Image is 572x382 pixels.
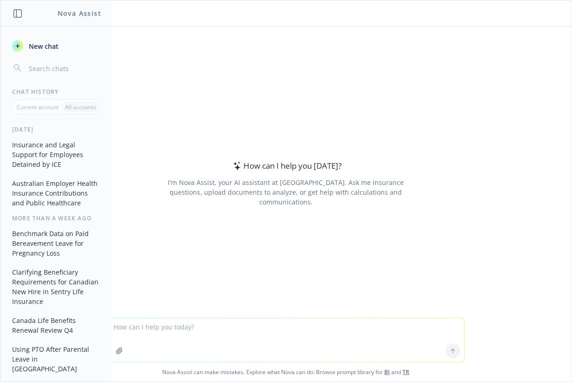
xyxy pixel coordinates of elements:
[58,8,101,18] h1: Nova Assist
[27,62,101,75] input: Search chats
[4,362,568,382] span: Nova Assist can make mistakes. Explore what Nova can do: Browse prompt library for and
[1,214,112,222] div: More than a week ago
[17,103,59,111] p: Current account
[65,103,96,111] p: All accounts
[8,38,105,54] button: New chat
[8,313,105,338] button: Canada Life Benefits Renewal Review Q4
[8,264,105,309] button: Clarifying Beneficiary Requirements for Canadian New Hire in Sentry Life Insurance
[27,41,59,51] span: New chat
[8,176,105,211] button: Australian Employer Health Insurance Contributions and Public Healthcare
[8,137,105,172] button: Insurance and Legal Support for Employees Detained by ICE
[403,368,410,376] a: TR
[385,368,390,376] a: BI
[1,125,112,133] div: [DATE]
[155,178,417,207] div: I'm Nova Assist, your AI assistant at [GEOGRAPHIC_DATA]. Ask me insurance questions, upload docum...
[1,88,112,96] div: Chat History
[230,160,342,172] div: How can I help you [DATE]?
[8,226,105,261] button: Benchmark Data on Paid Bereavement Leave for Pregnancy Loss
[8,342,105,376] button: Using PTO After Parental Leave in [GEOGRAPHIC_DATA]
